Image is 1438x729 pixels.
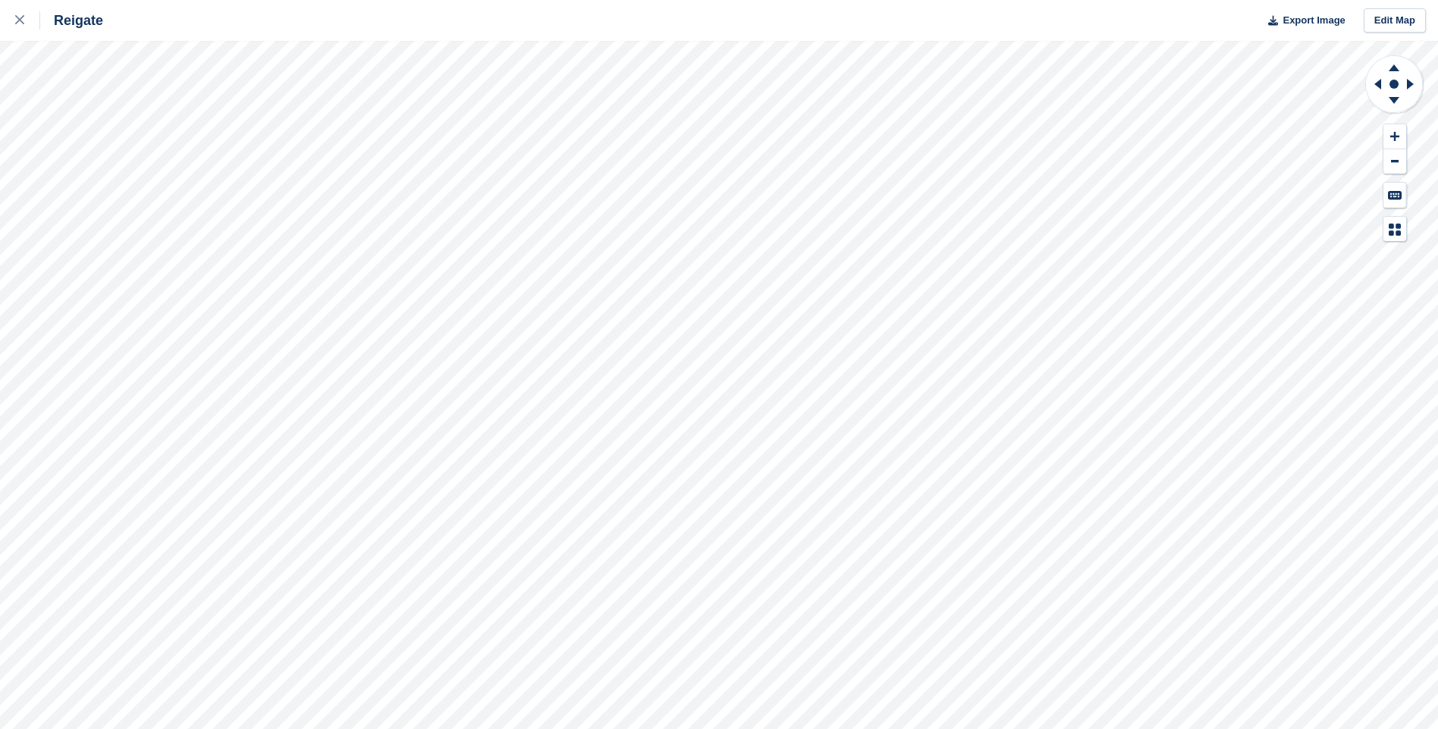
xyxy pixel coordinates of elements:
span: Export Image [1283,13,1345,28]
div: Reigate [40,11,103,30]
button: Zoom In [1383,124,1406,149]
a: Edit Map [1364,8,1426,33]
button: Keyboard Shortcuts [1383,183,1406,208]
button: Map Legend [1383,217,1406,242]
button: Zoom Out [1383,149,1406,174]
button: Export Image [1259,8,1346,33]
